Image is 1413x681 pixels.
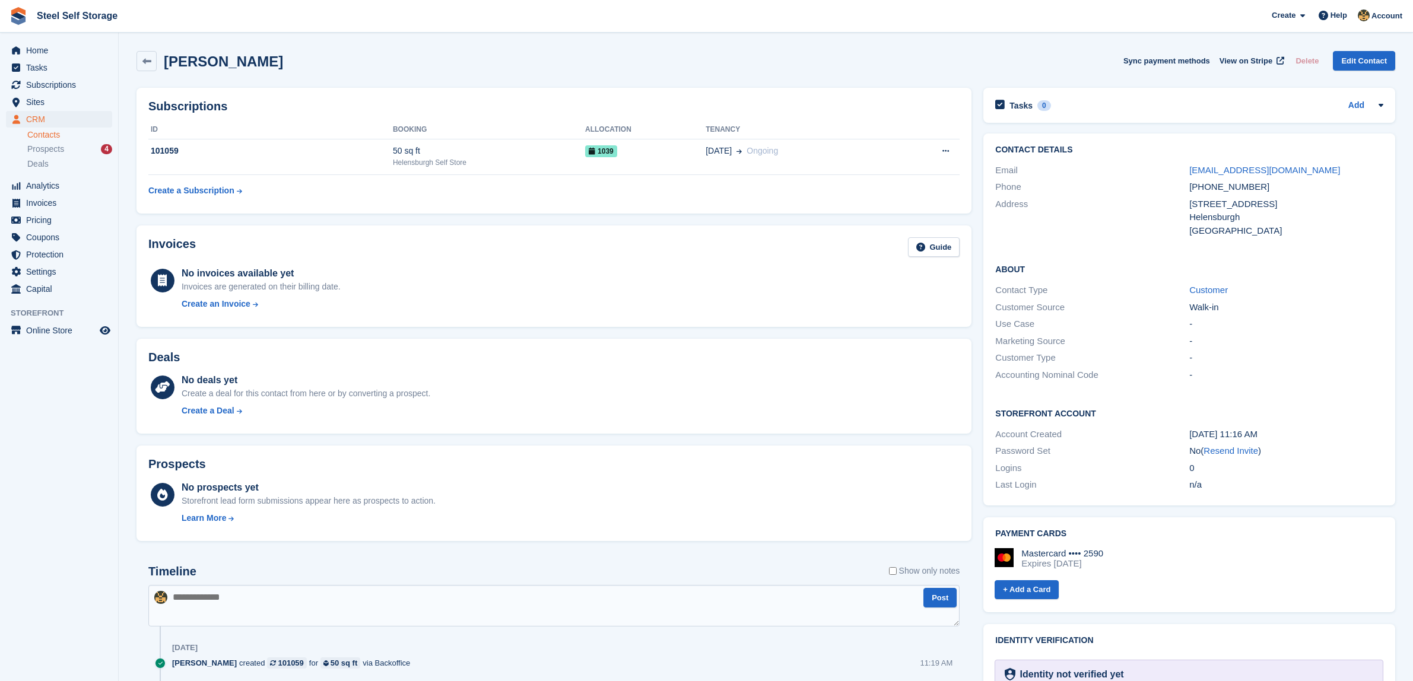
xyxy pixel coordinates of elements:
[148,457,206,471] h2: Prospects
[26,263,97,280] span: Settings
[1005,668,1015,681] img: Identity Verification Ready
[1189,165,1340,175] a: [EMAIL_ADDRESS][DOMAIN_NAME]
[101,144,112,154] div: 4
[995,636,1383,645] h2: Identity verification
[6,322,112,339] a: menu
[1189,462,1383,475] div: 0
[393,120,585,139] th: Booking
[6,281,112,297] a: menu
[995,301,1189,314] div: Customer Source
[267,657,306,669] a: 101059
[908,237,960,257] a: Guide
[1037,100,1051,111] div: 0
[182,298,341,310] a: Create an Invoice
[995,478,1189,492] div: Last Login
[1220,55,1272,67] span: View on Stripe
[154,591,167,604] img: James Steel
[995,164,1189,177] div: Email
[182,480,436,495] div: No prospects yet
[172,643,198,653] div: [DATE]
[995,198,1189,238] div: Address
[182,281,341,293] div: Invoices are generated on their billing date.
[6,77,112,93] a: menu
[1201,445,1261,456] span: ( )
[889,565,960,577] label: Show only notes
[1189,301,1383,314] div: Walk-in
[995,145,1383,155] h2: Contact Details
[1189,335,1383,348] div: -
[995,317,1189,331] div: Use Case
[1371,10,1402,22] span: Account
[148,237,196,257] h2: Invoices
[1204,445,1258,456] a: Resend Invite
[148,100,960,113] h2: Subscriptions
[9,7,27,25] img: stora-icon-8386f47178a22dfd0bd8f6a31ec36ba5ce8667c1dd55bd0f319d3a0aa187defe.svg
[26,94,97,110] span: Sites
[995,529,1383,539] h2: Payment cards
[6,59,112,76] a: menu
[27,144,64,155] span: Prospects
[995,444,1189,458] div: Password Set
[27,158,112,170] a: Deals
[148,184,234,197] div: Create a Subscription
[995,351,1189,365] div: Customer Type
[182,298,250,310] div: Create an Invoice
[32,6,122,26] a: Steel Self Storage
[148,145,393,157] div: 101059
[1021,558,1103,569] div: Expires [DATE]
[26,177,97,194] span: Analytics
[995,263,1383,275] h2: About
[6,111,112,128] a: menu
[27,129,112,141] a: Contacts
[27,158,49,170] span: Deals
[995,462,1189,475] div: Logins
[182,405,234,417] div: Create a Deal
[26,246,97,263] span: Protection
[6,212,112,228] a: menu
[995,407,1383,419] h2: Storefront Account
[164,53,283,69] h2: [PERSON_NAME]
[11,307,118,319] span: Storefront
[1348,99,1364,113] a: Add
[995,428,1189,441] div: Account Created
[923,588,957,607] button: Post
[26,42,97,59] span: Home
[6,229,112,246] a: menu
[995,335,1189,348] div: Marketing Source
[1021,548,1103,559] div: Mastercard •••• 2590
[6,195,112,211] a: menu
[995,180,1189,194] div: Phone
[182,512,226,524] div: Learn More
[1358,9,1370,21] img: James Steel
[182,512,436,524] a: Learn More
[26,59,97,76] span: Tasks
[1189,317,1383,331] div: -
[26,229,97,246] span: Coupons
[6,263,112,280] a: menu
[172,657,416,669] div: created for via Backoffice
[1331,9,1347,21] span: Help
[320,657,360,669] a: 50 sq ft
[278,657,303,669] div: 101059
[706,120,895,139] th: Tenancy
[6,246,112,263] a: menu
[26,322,97,339] span: Online Store
[6,94,112,110] a: menu
[172,657,237,669] span: [PERSON_NAME]
[1215,51,1287,71] a: View on Stripe
[182,495,436,507] div: Storefront lead form submissions appear here as prospects to action.
[6,42,112,59] a: menu
[1189,351,1383,365] div: -
[182,387,430,400] div: Create a deal for this contact from here or by converting a prospect.
[26,212,97,228] span: Pricing
[1189,198,1383,211] div: [STREET_ADDRESS]
[6,177,112,194] a: menu
[1189,211,1383,224] div: Helensburgh
[1189,428,1383,441] div: [DATE] 11:16 AM
[1123,51,1210,71] button: Sync payment methods
[26,77,97,93] span: Subscriptions
[393,145,585,157] div: 50 sq ft
[889,565,897,577] input: Show only notes
[26,111,97,128] span: CRM
[27,143,112,155] a: Prospects 4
